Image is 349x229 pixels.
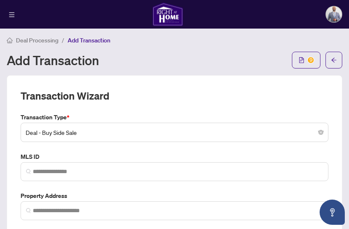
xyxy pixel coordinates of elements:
[9,12,15,18] span: menu
[16,37,58,44] span: Deal Processing
[26,124,323,140] span: Deal - Buy Side Sale
[7,53,99,67] h1: Add Transaction
[7,37,13,43] span: home
[326,6,342,22] img: Profile Icon
[152,3,183,26] img: logo
[62,35,64,45] li: /
[26,208,31,213] img: search_icon
[21,191,328,200] label: Property Address
[331,57,337,63] span: arrow-left
[308,57,314,63] sup: 9
[310,57,312,63] span: 9
[299,57,304,63] span: file-text
[26,169,31,174] img: search_icon
[21,113,328,122] label: Transaction Type
[292,52,320,68] button: 9
[68,37,110,44] span: Add Transaction
[21,89,109,103] h2: Transaction Wizard
[21,152,328,161] label: MLS ID
[318,130,323,135] span: close-circle
[320,200,345,225] button: Open asap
